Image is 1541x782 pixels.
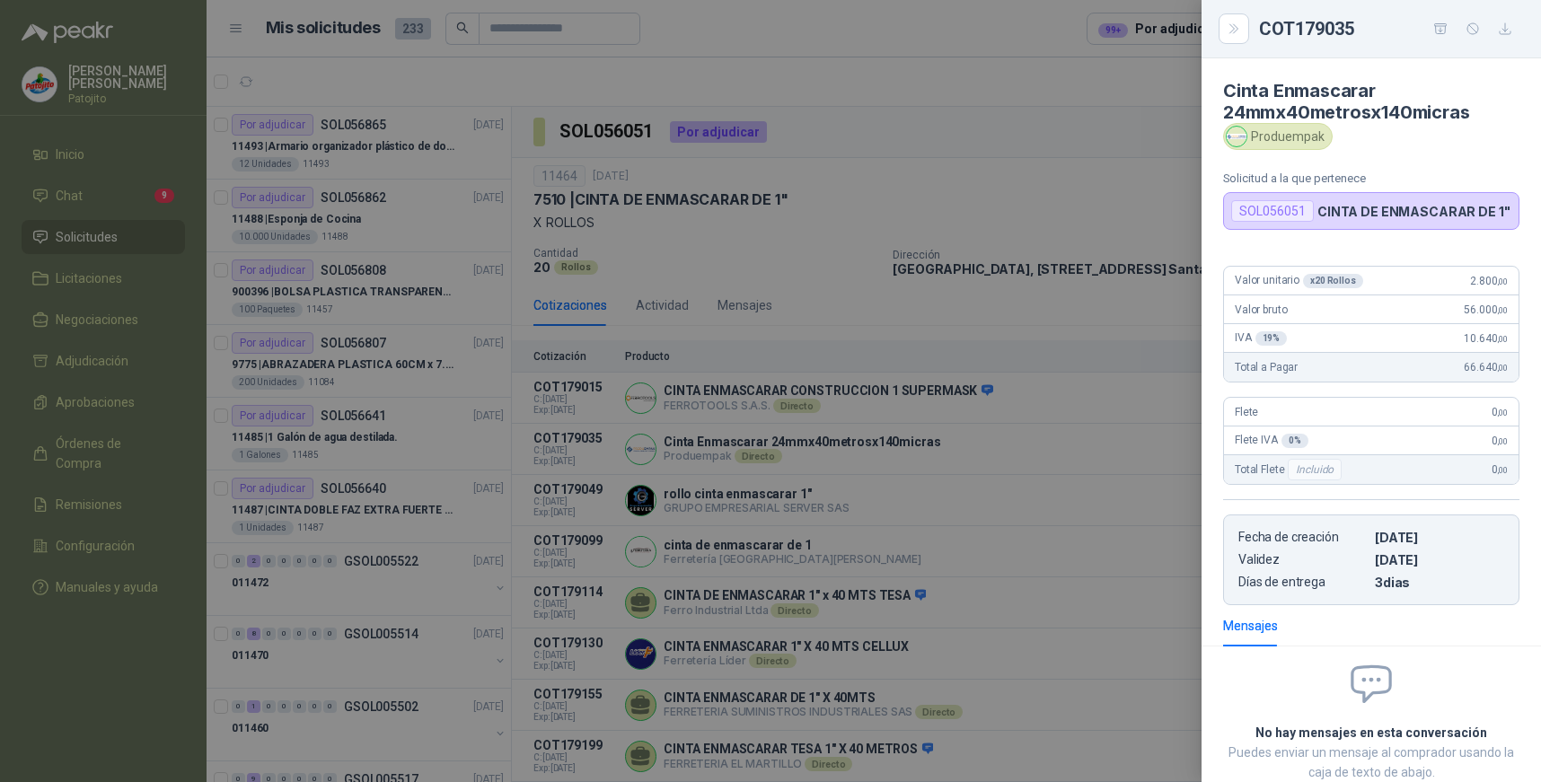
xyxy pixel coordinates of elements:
[1235,331,1287,346] span: IVA
[1464,332,1508,345] span: 10.640
[1492,463,1508,476] span: 0
[1223,171,1519,185] p: Solicitud a la que pertenece
[1235,434,1308,448] span: Flete IVA
[1492,406,1508,418] span: 0
[1464,303,1508,316] span: 56.000
[1223,123,1333,150] div: Produempak
[1235,361,1298,373] span: Total a Pagar
[1223,616,1278,636] div: Mensajes
[1223,18,1245,40] button: Close
[1231,200,1314,222] div: SOL056051
[1223,80,1519,123] h4: Cinta Enmascarar 24mmx40metrosx140micras
[1492,435,1508,447] span: 0
[1223,723,1519,742] h2: No hay mensajes en esta conversación
[1317,204,1510,219] p: CINTA DE ENMASCARAR DE 1"
[1497,305,1508,315] span: ,00
[1235,274,1363,288] span: Valor unitario
[1281,434,1308,448] div: 0 %
[1497,465,1508,475] span: ,00
[1375,552,1504,567] p: [DATE]
[1238,530,1368,545] p: Fecha de creación
[1497,363,1508,373] span: ,00
[1259,14,1519,43] div: COT179035
[1238,552,1368,567] p: Validez
[1235,303,1287,316] span: Valor bruto
[1235,459,1345,480] span: Total Flete
[1375,575,1504,590] p: 3 dias
[1497,436,1508,446] span: ,00
[1497,277,1508,286] span: ,00
[1235,406,1258,418] span: Flete
[1464,361,1508,373] span: 66.640
[1255,331,1288,346] div: 19 %
[1288,459,1342,480] div: Incluido
[1223,742,1519,782] p: Puedes enviar un mensaje al comprador usando la caja de texto de abajo.
[1375,530,1504,545] p: [DATE]
[1497,334,1508,344] span: ,00
[1470,275,1508,287] span: 2.800
[1238,575,1368,590] p: Días de entrega
[1227,127,1246,146] img: Company Logo
[1497,408,1508,417] span: ,00
[1303,274,1363,288] div: x 20 Rollos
